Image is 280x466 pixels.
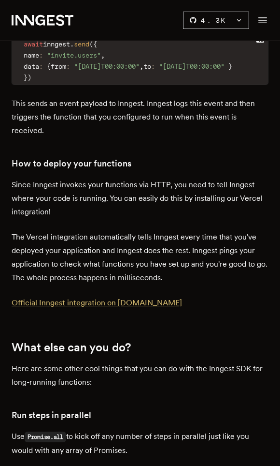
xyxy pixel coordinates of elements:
a: Official Inngest integration on [DOMAIN_NAME] [12,298,182,307]
p: Since Inngest invokes your functions via HTTP, you need to tell Inngest where your code is runnin... [12,178,268,219]
h3: Run steps in parallel [12,408,268,422]
span: send [74,40,89,48]
span: } [228,62,232,70]
span: ( [89,40,93,48]
span: : [39,51,43,59]
span: , [140,62,143,70]
p: This sends an event payload to Inngest. Inngest logs this event and then triggers the function th... [12,97,268,137]
span: "invite.users" [47,51,101,59]
span: 4.3 K [201,15,231,25]
p: Use to kick off any number of steps in parallel just like you would with any array of Promises. [12,430,268,457]
h3: How to deploy your functions [12,157,268,170]
span: } [24,74,28,81]
span: "[DATE]T00:00:00" [159,62,224,70]
span: . [70,40,74,48]
span: { [47,62,51,70]
span: data [24,62,39,70]
span: : [66,62,70,70]
span: : [39,62,43,70]
p: The Vercel integration automatically tells Inngest every time that you've deployed your applicati... [12,230,268,285]
span: ) [28,74,31,81]
span: "[DATE]T00:00:00" [74,62,140,70]
span: to [143,62,151,70]
span: , [101,51,105,59]
span: name [24,51,39,59]
code: Promise.all [25,432,66,442]
span: : [151,62,155,70]
span: from [51,62,66,70]
h2: What else can you do? [12,341,268,354]
span: inngest [43,40,70,48]
span: await [24,40,43,48]
span: { [93,40,97,48]
p: Here are some other cool things that you can do with the Inngest SDK for long-running functions: [12,362,268,389]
